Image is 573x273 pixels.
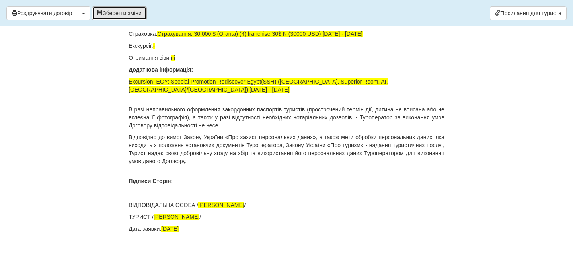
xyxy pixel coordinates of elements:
p: Екскурсії: [129,42,444,50]
button: Зберегти зміни [92,6,147,20]
p: Страховка: [129,30,444,38]
span: ні [171,55,175,61]
b: Додаткова інформація: [129,66,193,73]
p: В разі неправильного оформлення закордонних паспортів туристів (прострочений термін дії, дитина н... [129,105,444,129]
span: Страхування: 30 000 $ (Oranta) (4) franchise 30$ N (30000 USD) [DATE] - [DATE] [157,31,363,37]
span: [PERSON_NAME] [154,214,199,220]
span: Excursion: EGY: Special Promotion Rediscover Egypt(SSH) ([GEOGRAPHIC_DATA], Superior Room, AI, [G... [129,78,388,93]
p: ТУРИСТ / / _________________ [129,213,444,221]
a: Посилання для туриста [490,6,567,20]
b: Підписи Сторін: [129,178,173,184]
p: Відповідно до вимог Закону України «Про захист персональних даних», а також мети обробки персонал... [129,133,444,165]
span: - [153,43,155,49]
button: Роздрукувати договір [6,6,77,20]
p: Дата заявки: [129,225,444,233]
p: ВІДПОВІДАЛЬНА ОСОБА / / _________________ [129,201,444,209]
p: Отримання візи: [129,54,444,62]
span: [PERSON_NAME] [198,202,244,208]
span: [DATE] [161,226,179,232]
